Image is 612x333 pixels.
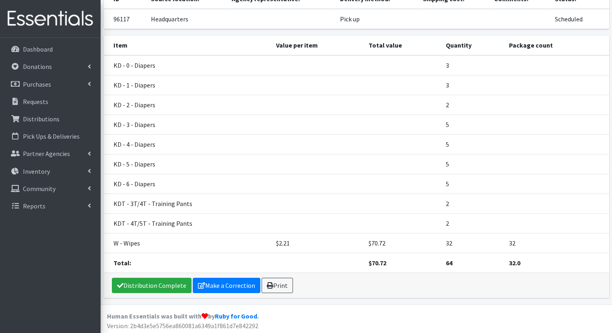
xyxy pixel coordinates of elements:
a: Pick Ups & Deliveries [3,128,97,144]
td: KDT - 4T/5T - Training Pants [104,213,271,233]
th: Package count [504,35,609,55]
td: 5 [441,114,504,134]
td: KD - 4 - Diapers [104,134,271,154]
th: Item [104,35,271,55]
td: Scheduled [550,9,609,29]
p: Dashboard [23,45,53,53]
td: KD - 1 - Diapers [104,75,271,95]
a: Print [262,278,293,293]
p: Donations [23,62,52,71]
td: 32 [441,233,504,253]
td: 3 [441,75,504,95]
strong: Total: [113,259,131,267]
a: Inventory [3,163,97,179]
a: Ruby for Good [215,312,257,320]
td: KDT - 3T/4T - Training Pants [104,194,271,213]
td: $70.72 [363,233,441,253]
a: Dashboard [3,41,97,57]
th: Value per item [271,35,364,55]
td: 5 [441,174,504,194]
p: Pick Ups & Deliveries [23,132,80,140]
td: 5 [441,154,504,174]
a: Community [3,181,97,197]
td: KD - 3 - Diapers [104,114,271,134]
th: Quantity [441,35,504,55]
td: 96117 [104,9,146,29]
td: Pick up [335,9,418,29]
a: Partner Agencies [3,146,97,162]
a: Reports [3,198,97,214]
a: Purchases [3,76,97,92]
td: KD - 0 - Diapers [104,55,271,75]
strong: Human Essentials was built with by . [107,312,259,320]
img: HumanEssentials [3,5,97,32]
strong: 64 [445,259,452,267]
strong: 32.0 [509,259,520,267]
td: 3 [441,55,504,75]
p: Community [23,185,56,193]
td: 5 [441,134,504,154]
a: Donations [3,58,97,75]
td: KD - 5 - Diapers [104,154,271,174]
td: 2 [441,213,504,233]
p: Partner Agencies [23,150,70,158]
p: Reports [23,202,45,210]
td: KD - 6 - Diapers [104,174,271,194]
a: Make a Correction [193,278,260,293]
p: Purchases [23,80,51,88]
p: Inventory [23,167,50,175]
a: Requests [3,94,97,110]
td: KD - 2 - Diapers [104,95,271,114]
span: Version: 2b4d3e5e5756ea860081a6349a1f861d7e842292 [107,322,258,330]
th: Total value [363,35,441,55]
a: Distribution Complete [112,278,192,293]
td: 2 [441,95,504,114]
p: Distributions [23,115,60,123]
td: W - Wipes [104,233,271,253]
td: Headquarters [146,9,227,29]
td: 32 [504,233,609,253]
td: $2.21 [271,233,364,253]
p: Requests [23,98,48,106]
td: 2 [441,194,504,213]
strong: $70.72 [368,259,386,267]
a: Distributions [3,111,97,127]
